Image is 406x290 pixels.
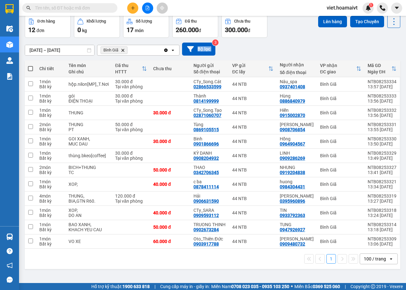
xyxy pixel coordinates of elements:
[394,5,400,11] span: caret-down
[350,16,384,27] button: Tạo Chuyến
[115,69,142,74] div: HTTT
[5,6,15,13] span: Gửi:
[69,122,109,127] div: THUNG
[368,141,396,146] div: 13:50 [DATE]
[74,15,120,38] button: Khối lượng0kg
[364,60,400,77] th: Toggle SortBy
[121,48,125,52] svg: Delete
[369,3,373,7] sup: 1
[36,28,44,33] span: đơn
[368,179,396,184] div: NTB08253321
[364,256,386,262] div: 100 / trang
[368,236,396,241] div: NTB08253309
[232,167,273,172] div: 44 NTB
[193,199,219,204] div: 0906631590
[115,63,142,68] div: Đã thu
[193,208,226,213] div: CTy_SARA
[232,182,273,187] div: 44 NTB
[39,184,62,189] div: Bất kỳ
[280,241,305,246] div: 0909480732
[320,110,361,115] div: Bình Giã
[26,6,31,10] span: search
[115,98,147,104] div: Tại văn phòng
[39,227,62,232] div: Bất kỳ
[193,193,226,199] div: Hải
[368,241,396,246] div: 13:06 [DATE]
[185,19,197,24] div: Đã thu
[280,236,314,241] div: Tấn Thiện
[368,108,396,113] div: NTB08253332
[39,98,62,104] div: Bất kỳ
[368,136,396,141] div: NTB08253330
[232,196,273,201] div: 44 NTB
[69,98,109,104] div: ĐIỆN THOẠI
[69,93,109,98] div: gói
[232,139,273,144] div: 44 NTB
[54,13,99,21] div: Hùng
[69,193,109,199] div: THUNG,
[39,236,62,241] div: 1 món
[368,184,396,189] div: 13:34 [DATE]
[280,93,314,98] div: Hùng
[368,122,396,127] div: NTB08253331
[153,225,187,230] div: 50.000 đ
[6,57,13,64] img: warehouse-icon
[232,96,273,101] div: 44 NTB
[291,285,293,288] span: ⚪️
[326,254,336,264] button: 1
[5,13,50,21] div: Thành
[320,96,361,101] div: Bình Giã
[280,184,305,189] div: 0984304431
[212,39,219,46] sup: 3
[280,141,305,146] div: 0964904567
[154,283,155,290] span: |
[193,108,226,113] div: CTy_Song.Tạo
[368,193,396,199] div: NTB08253319
[365,5,371,11] img: icon-new-feature
[193,93,226,98] div: Thành
[193,136,226,141] div: Binh
[232,110,273,115] div: 44 NTB
[39,113,62,118] div: Bất kỳ
[368,69,391,74] div: Ngày ĐH
[172,15,218,38] button: Đã thu260.000đ
[280,62,314,67] div: Người nhận
[280,84,305,89] div: 0937401408
[5,4,14,14] img: logo-vxr
[153,239,187,244] div: 60.000 đ
[127,26,134,34] span: 17
[368,213,396,218] div: 13:24 [DATE]
[127,3,138,14] button: plus
[371,284,375,289] span: copyright
[234,19,250,24] div: Chưa thu
[193,213,219,218] div: 0909593112
[313,284,340,289] strong: 0369 525 060
[280,193,314,199] div: Linh
[39,193,62,199] div: 4 món
[153,139,187,144] div: 30.000 đ
[170,48,175,53] svg: open
[39,170,62,175] div: Bất kỳ
[69,153,109,158] div: thùng.bkeo[coffee]
[39,79,62,84] div: 1 món
[6,25,13,32] img: warehouse-icon
[25,45,94,55] input: Select a date range.
[103,48,118,53] span: Bình Giã
[5,33,51,41] div: 30.000
[320,69,356,74] div: ĐC giao
[320,139,361,144] div: Bình Giã
[69,63,109,68] div: Tên món
[280,179,314,184] div: huong
[160,6,164,10] span: aim
[54,5,99,13] div: Bình Giã
[5,45,99,53] div: Tên hàng: gói ( : 1 )
[39,165,62,170] div: 2 món
[69,110,109,115] div: THUNG
[193,165,226,170] div: THAO
[225,26,248,34] span: 300.000
[153,167,187,172] div: 50.000 đ
[294,283,340,290] span: Miền Bắc
[248,28,250,33] span: đ
[39,208,62,213] div: 1 món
